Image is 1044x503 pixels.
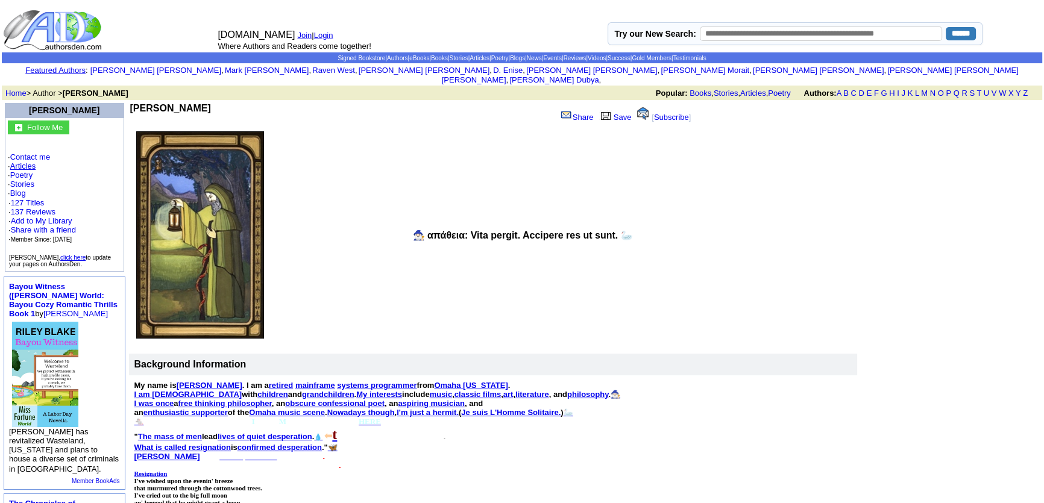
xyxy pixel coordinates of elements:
[897,89,899,98] a: I
[279,417,286,426] span: M
[90,66,1019,84] font: , , , , , , , , , ,
[449,55,468,61] a: Stories
[359,417,381,426] a: HERE
[134,443,231,452] a: What is called resignation
[134,452,200,461] a: [PERSON_NAME]
[311,67,312,74] font: i
[338,55,706,61] span: | | | | | | | | | | | | | |
[886,67,887,74] font: i
[527,55,542,61] a: News
[10,189,26,198] a: Blog
[15,124,22,131] img: gc.jpg
[327,408,395,417] a: Nowadays though
[10,170,33,180] a: Poetry
[245,452,277,461] span: le sentier
[337,381,417,390] a: systems programmer
[246,417,252,426] span: H
[285,399,385,408] a: obscure confessional poet
[412,230,632,240] b: 🧙🏻‍♂️ απάθεια: Vita pergit. Accipere res ut sunt. 🦢
[946,89,951,98] a: P
[297,31,312,40] a: Join
[27,122,63,132] a: Follow Me
[969,89,975,98] a: S
[752,67,753,74] font: i
[9,282,118,318] a: Bayou Witness ([PERSON_NAME] World: Bayou Cozy Romantic Thrills Book 1
[874,89,879,98] a: F
[295,381,335,390] a: mainframe
[357,67,358,74] font: i
[454,390,501,399] a: classic films
[661,66,749,75] a: [PERSON_NAME] Morait
[255,417,277,426] span: DDEN
[9,427,119,473] font: [PERSON_NAME] has revitalized Wasteland, [US_STATE] and plans to house a diverse set of criminals...
[134,390,242,399] a: I am [DEMOGRAPHIC_DATA]
[219,452,243,461] a: Suivez
[143,408,228,417] a: enthusiastic supporter
[60,254,86,261] a: click here
[277,452,323,461] font: des papillons
[654,113,689,122] a: Subscribe
[659,67,661,74] font: i
[976,89,981,98] a: T
[8,152,121,244] font: · · · · ·
[740,89,766,98] a: Articles
[689,113,691,122] font: ]
[493,66,523,75] a: D. Enise
[27,123,63,132] font: Follow Me
[409,55,429,61] a: eBooks
[312,31,337,40] font: |
[11,216,72,225] a: Add to My Library
[461,408,561,417] a: Je suis L'Homme Solitaire.
[858,89,864,98] a: D
[252,417,255,426] span: I
[134,359,247,369] b: Background Information
[314,433,322,440] a: 💧
[434,381,508,390] a: Omaha [US_STATE]
[332,426,337,442] span: t
[442,66,1019,84] a: [PERSON_NAME] [PERSON_NAME] [PERSON_NAME]
[921,89,928,98] a: M
[608,55,630,61] a: Success
[29,105,99,115] a: [PERSON_NAME]
[130,103,211,113] b: [PERSON_NAME]
[218,42,371,51] font: Where Authors and Readers come together!
[25,66,86,75] a: Featured Authors
[324,431,332,441] span: ⬅
[339,461,341,470] span: .
[866,89,872,98] a: E
[543,55,562,61] a: Events
[134,399,174,408] a: I was once
[881,89,887,98] a: G
[510,55,525,61] a: Blogs
[134,477,233,484] b: I've wished upon the evenin' breeze
[178,399,272,408] a: free thinking philosopher
[328,443,338,452] a: 🦋
[322,452,325,461] b: .
[588,55,606,61] a: Videos
[1023,89,1028,98] a: Z
[10,152,50,161] a: Contact me
[130,114,401,126] iframe: fb:like Facebook Social Plugin
[314,31,333,40] a: Login
[10,180,34,189] a: Stories
[564,55,586,61] a: Reviews
[134,484,262,492] b: that murmured through the cottonwood trees.
[9,282,118,318] font: by
[134,381,511,390] span: My name is . I am a from .
[560,113,594,122] a: Share
[398,399,465,408] a: aspiring musician
[599,110,612,120] img: library.gif
[444,432,446,441] span: .
[843,89,849,98] a: B
[237,443,322,452] a: confirmed desperation
[5,89,128,98] font: > Author >
[12,322,78,427] img: 80155.jpg
[138,432,202,441] a: The mass of men
[218,432,312,441] a: lives of quiet desperation
[257,390,288,399] a: children
[356,390,402,399] a: My interests
[134,432,338,441] span: " lead .
[397,408,459,417] a: I'm just a hermit.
